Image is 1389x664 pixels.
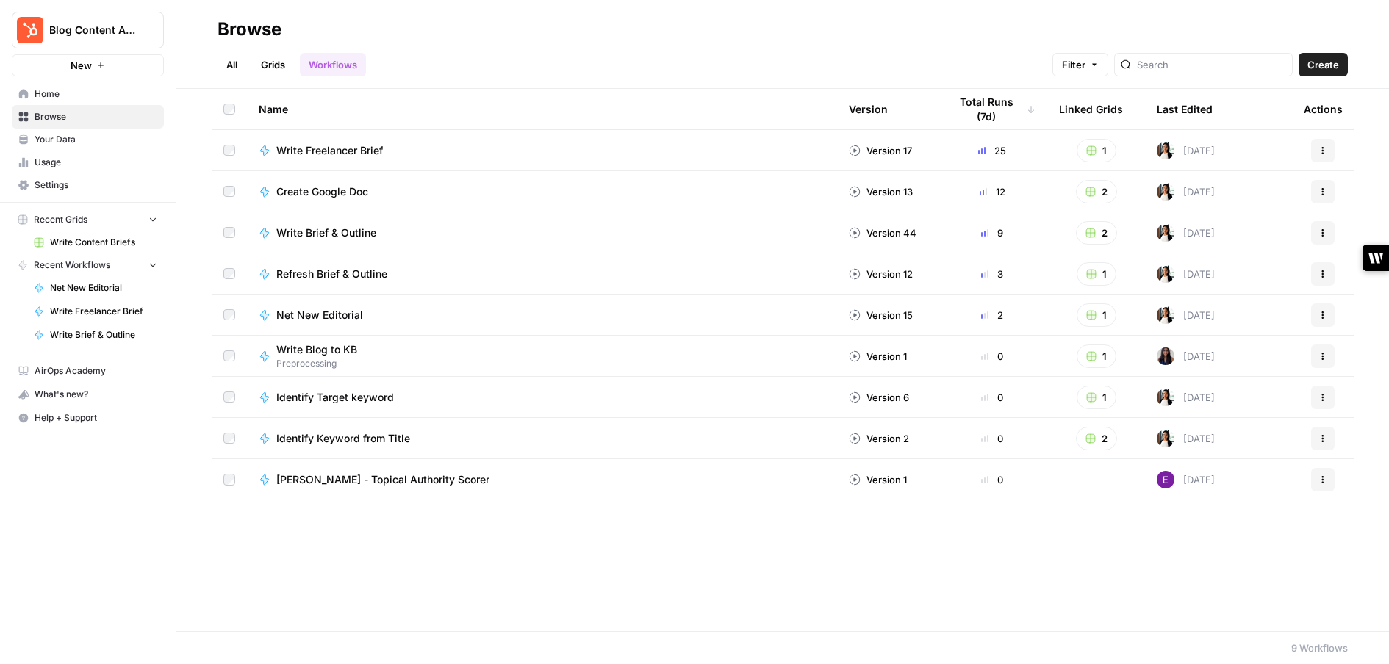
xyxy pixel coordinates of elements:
[849,267,913,281] div: Version 12
[17,17,43,43] img: Blog Content Action Plan Logo
[1299,53,1348,76] button: Create
[276,267,387,281] span: Refresh Brief & Outline
[259,267,825,281] a: Refresh Brief & Outline
[34,259,110,272] span: Recent Workflows
[12,105,164,129] a: Browse
[1307,57,1339,72] span: Create
[276,342,357,357] span: Write Blog to KB
[1157,389,1215,406] div: [DATE]
[276,143,383,158] span: Write Freelancer Brief
[259,390,825,405] a: Identify Target keyword
[849,308,913,322] div: Version 15
[1157,142,1215,159] div: [DATE]
[12,209,164,231] button: Recent Grids
[1157,265,1174,283] img: xqjo96fmx1yk2e67jao8cdkou4un
[849,143,912,158] div: Version 17
[1157,265,1215,283] div: [DATE]
[1157,224,1215,242] div: [DATE]
[35,178,157,192] span: Settings
[259,308,825,322] a: Net New Editorial
[949,267,1036,281] div: 3
[1052,53,1108,76] button: Filter
[12,54,164,76] button: New
[71,58,92,73] span: New
[1157,471,1215,488] div: [DATE]
[12,128,164,151] a: Your Data
[1157,430,1215,447] div: [DATE]
[1076,180,1117,203] button: 2
[276,390,394,405] span: Identify Target keyword
[849,225,916,240] div: Version 44
[12,383,163,405] div: What's new?
[949,349,1036,364] div: 0
[259,143,825,158] a: Write Freelancer Brief
[949,472,1036,487] div: 0
[259,342,825,370] a: Write Blog to KBPreprocessing
[1157,224,1174,242] img: xqjo96fmx1yk2e67jao8cdkou4un
[1062,57,1085,72] span: Filter
[50,305,157,318] span: Write Freelancer Brief
[1137,57,1286,72] input: Search
[949,308,1036,322] div: 2
[276,184,368,199] span: Create Google Doc
[49,23,138,37] span: Blog Content Action Plan
[1157,142,1174,159] img: xqjo96fmx1yk2e67jao8cdkou4un
[1077,139,1116,162] button: 1
[1157,347,1215,365] div: [DATE]
[849,431,909,446] div: Version 2
[1157,183,1174,201] img: xqjo96fmx1yk2e67jao8cdkou4un
[259,184,825,199] a: Create Google Doc
[252,53,294,76] a: Grids
[1077,344,1116,368] button: 1
[1291,640,1348,655] div: 9 Workflows
[12,383,164,406] button: What's new?
[12,173,164,197] a: Settings
[1076,221,1117,245] button: 2
[276,225,376,240] span: Write Brief & Outline
[35,133,157,146] span: Your Data
[1157,89,1213,129] div: Last Edited
[12,151,164,174] a: Usage
[276,431,410,446] span: Identify Keyword from Title
[34,213,87,226] span: Recent Grids
[218,53,246,76] a: All
[218,18,281,41] div: Browse
[949,143,1036,158] div: 25
[276,357,369,370] span: Preprocessing
[1077,303,1116,327] button: 1
[35,411,157,425] span: Help + Support
[1077,386,1116,409] button: 1
[849,390,909,405] div: Version 6
[35,156,157,169] span: Usage
[949,225,1036,240] div: 9
[276,308,363,322] span: Net New Editorial
[1157,389,1174,406] img: xqjo96fmx1yk2e67jao8cdkou4un
[1304,89,1343,129] div: Actions
[849,184,913,199] div: Version 13
[1157,471,1174,488] img: tb834r7wcu795hwbtepf06oxpmnl
[12,406,164,430] button: Help + Support
[949,89,1036,129] div: Total Runs (7d)
[949,184,1036,199] div: 12
[849,349,907,364] div: Version 1
[259,431,825,446] a: Identify Keyword from Title
[1157,306,1174,324] img: xqjo96fmx1yk2e67jao8cdkou4un
[849,89,888,129] div: Version
[276,472,489,487] span: [PERSON_NAME] - Topical Authority Scorer
[949,431,1036,446] div: 0
[35,364,157,378] span: AirOps Academy
[259,225,825,240] a: Write Brief & Outline
[27,300,164,323] a: Write Freelancer Brief
[35,87,157,101] span: Home
[50,236,157,249] span: Write Content Briefs
[12,359,164,383] a: AirOps Academy
[1076,427,1117,450] button: 2
[849,472,907,487] div: Version 1
[12,82,164,106] a: Home
[1157,430,1174,447] img: xqjo96fmx1yk2e67jao8cdkou4un
[35,110,157,123] span: Browse
[1059,89,1123,129] div: Linked Grids
[1077,262,1116,286] button: 1
[300,53,366,76] a: Workflows
[1157,347,1174,365] img: rox323kbkgutb4wcij4krxobkpon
